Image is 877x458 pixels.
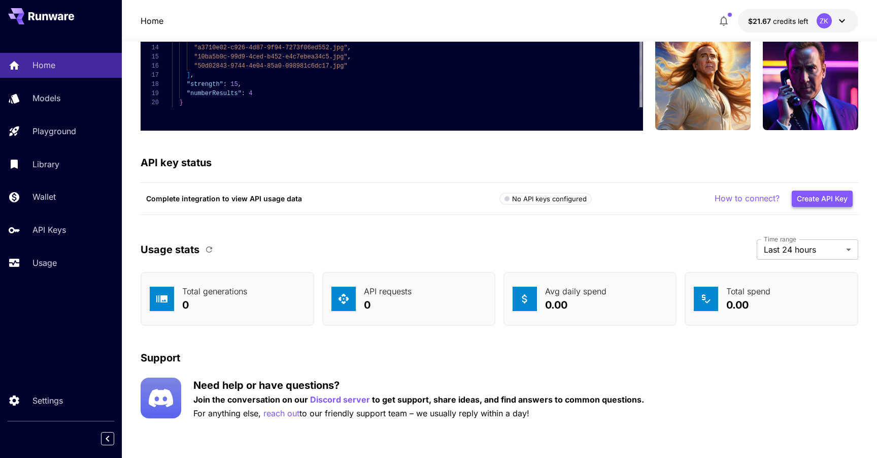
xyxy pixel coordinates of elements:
[763,35,858,130] img: closeup man rwre on the phone, wearing a suit
[764,235,796,243] label: Time range
[32,191,56,203] p: Wallet
[32,92,60,104] p: Models
[141,242,199,257] p: Usage stats
[146,193,499,204] p: Complete integration to view API usage data
[141,15,163,27] nav: breadcrumb
[726,297,770,313] p: 0.00
[187,81,223,88] span: "strength"
[109,430,122,448] div: Collapse sidebar
[141,350,180,365] p: Support
[655,35,751,130] img: man rwre long hair, enjoying sun and wind` - Style: `Fantasy art
[715,192,780,205] button: How to connect?
[32,158,59,170] p: Library
[230,81,238,88] span: 15
[364,297,412,313] p: 0
[32,224,66,236] p: API Keys
[764,243,842,256] span: Last 24 hours
[364,285,412,297] p: API requests
[101,432,114,445] button: Collapse sidebar
[773,17,808,25] span: credits left
[141,98,159,107] div: 20
[32,257,57,269] p: Usage
[726,285,770,297] p: Total spend
[242,90,245,97] span: :
[263,407,299,420] button: reach out
[238,81,242,88] span: ,
[193,378,644,393] p: Need help or have questions?
[193,407,644,420] p: For anything else, to our friendly support team – we usually reply within a day!
[180,99,183,106] span: }
[545,297,606,313] p: 0.00
[32,394,63,407] p: Settings
[141,80,159,89] div: 18
[194,53,347,60] span: "10ba5b0c-99d9-4ced-b452-e4c7ebea34c5.jpg"
[504,194,587,204] div: No API keys configured
[223,81,227,88] span: :
[348,53,351,60] span: ,
[141,62,159,71] div: 16
[348,44,351,51] span: ,
[141,15,163,27] a: Home
[748,16,808,26] div: $21.66842
[187,72,190,79] span: ]
[545,285,606,297] p: Avg daily spend
[141,71,159,80] div: 17
[32,125,76,137] p: Playground
[32,59,55,71] p: Home
[187,90,242,97] span: "numberResults"
[738,9,858,33] button: $21.66842ZK
[182,285,247,297] p: Total generations
[182,297,247,313] p: 0
[310,393,370,406] button: Discord server
[193,393,644,406] p: Join the conversation on our to get support, share ideas, and find answers to common questions.
[141,89,159,98] div: 19
[190,72,194,79] span: ,
[194,63,347,70] span: "50d02843-9744-4e04-85a0-098981c6dc17.jpg"
[817,13,832,28] div: ZK
[141,52,159,62] div: 15
[792,191,853,207] button: Create API Key
[194,44,347,51] span: "a3710e02-c926-4d87-9f94-7273f06ed552.jpg"
[249,90,252,97] span: 4
[141,43,159,52] div: 14
[141,155,212,170] p: API key status
[748,17,773,25] span: $21.67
